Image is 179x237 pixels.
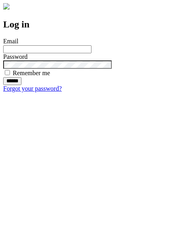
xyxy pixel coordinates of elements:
img: logo-4e3dc11c47720685a147b03b5a06dd966a58ff35d612b21f08c02c0306f2b779.png [3,3,10,10]
a: Forgot your password? [3,85,62,92]
label: Password [3,53,27,60]
label: Remember me [13,70,50,76]
h2: Log in [3,19,176,30]
label: Email [3,38,18,45]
